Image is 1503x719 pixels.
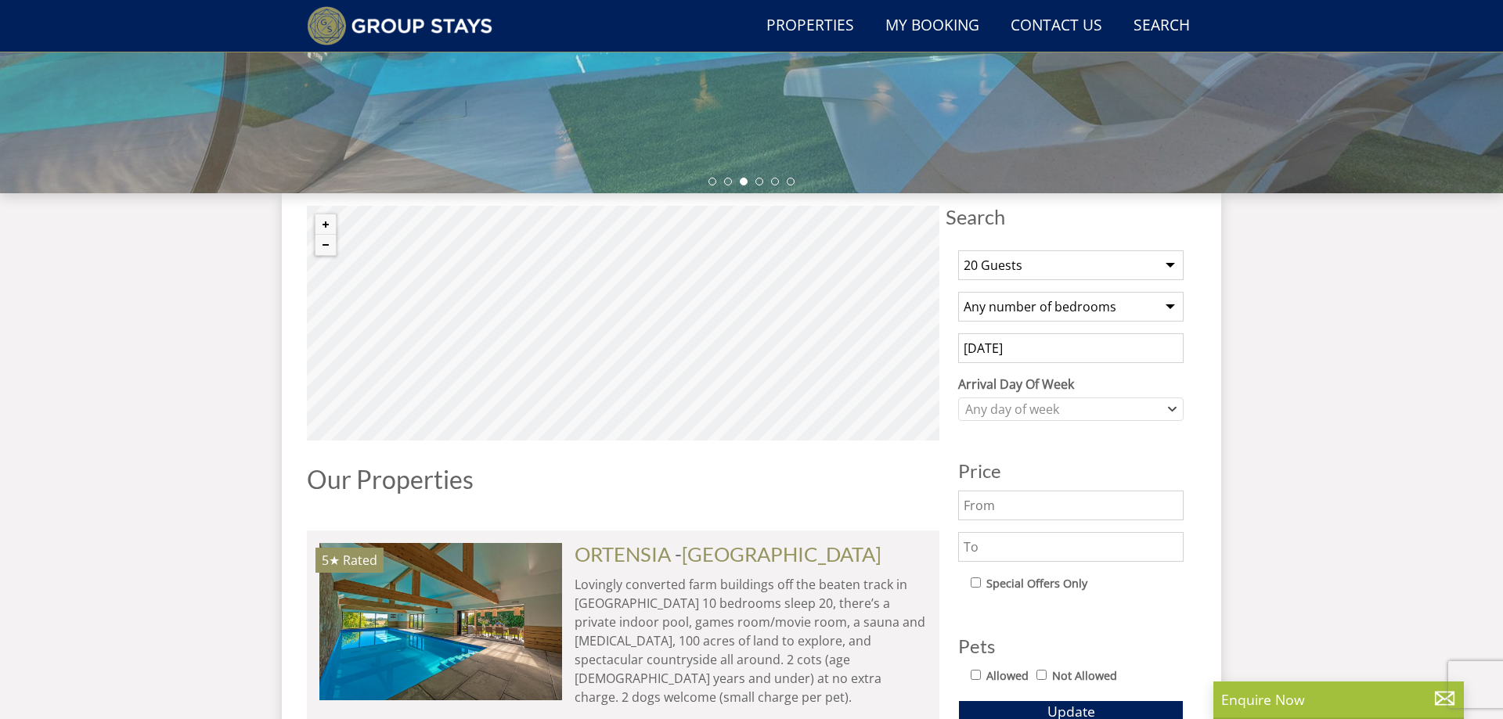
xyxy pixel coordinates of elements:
input: Arrival Date [958,333,1184,363]
h3: Price [958,461,1184,481]
div: Combobox [958,397,1184,421]
a: Properties [760,9,860,44]
img: open-uri20220804-27-1j48ksb.original. [319,543,562,699]
a: [GEOGRAPHIC_DATA] [682,542,881,566]
input: To [958,532,1184,562]
p: Lovingly converted farm buildings off the beaten track in [GEOGRAPHIC_DATA] 10 bedrooms sleep 20,... [575,575,927,706]
label: Special Offers Only [986,575,1087,592]
span: ORTENSIA has a 5 star rating under the Quality in Tourism Scheme [322,552,340,569]
canvas: Map [307,206,939,440]
h3: Pets [958,636,1184,656]
img: Group Stays [307,6,492,45]
span: Rated [343,552,377,569]
label: Not Allowed [1052,667,1117,685]
a: My Booking [879,9,986,44]
label: Allowed [986,667,1029,685]
button: Zoom out [315,235,336,255]
a: ORTENSIA [575,542,671,566]
a: Search [1127,9,1196,44]
p: Enquire Now [1221,689,1456,710]
span: - [675,542,881,566]
a: Contact Us [1004,9,1108,44]
span: Search [946,206,1196,228]
label: Arrival Day Of Week [958,375,1184,394]
button: Zoom in [315,214,336,235]
h1: Our Properties [307,466,939,493]
input: From [958,491,1184,520]
div: Any day of week [961,401,1164,418]
a: 5★ Rated [319,543,562,699]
